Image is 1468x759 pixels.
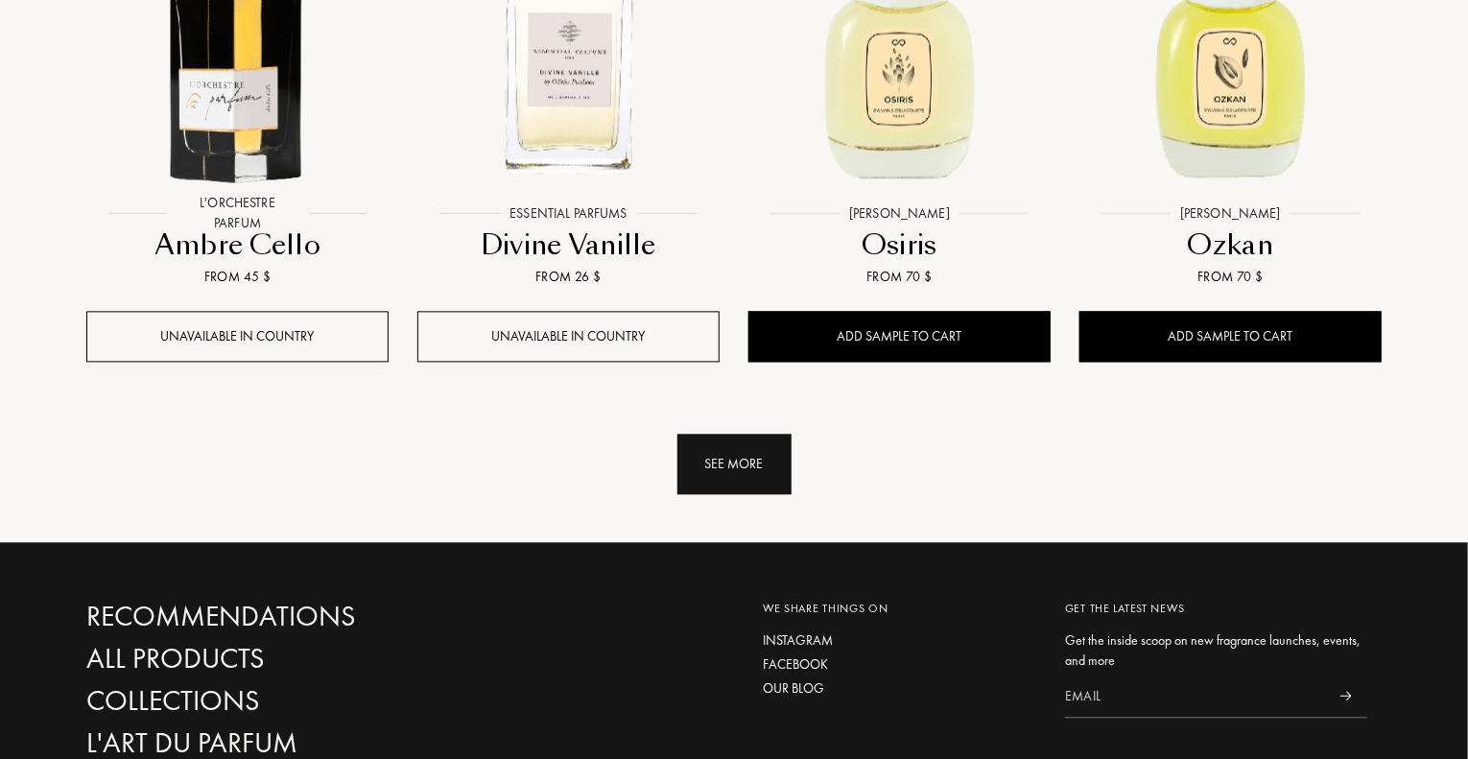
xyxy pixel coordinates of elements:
[677,434,792,494] div: See more
[763,654,1036,675] a: Facebook
[1079,311,1382,362] div: Add sample to cart
[1339,691,1352,700] img: news_send.svg
[86,600,499,633] a: Recommendations
[748,311,1051,362] div: Add sample to cart
[1065,675,1324,718] input: Email
[763,600,1036,617] div: We share things on
[94,267,381,287] div: From 45 $
[86,642,499,676] a: All products
[86,311,389,362] div: Unavailable in country
[86,684,499,718] a: Collections
[756,267,1043,287] div: From 70 $
[1065,630,1367,671] div: Get the inside scoop on new fragrance launches, events, and more
[417,311,720,362] div: Unavailable in country
[425,267,712,287] div: From 26 $
[1065,600,1367,617] div: Get the latest news
[1087,267,1374,287] div: From 70 $
[763,678,1036,699] a: Our blog
[763,630,1036,651] a: Instagram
